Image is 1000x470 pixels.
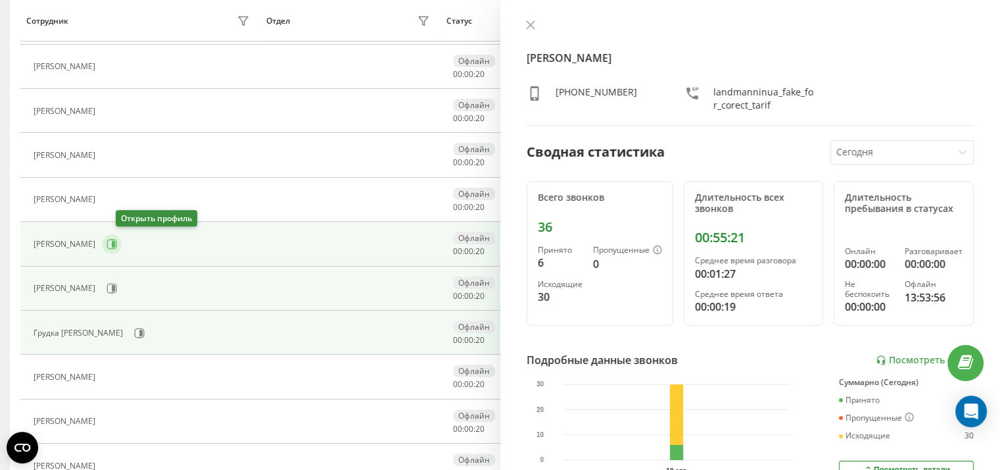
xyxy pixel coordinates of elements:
[955,396,987,427] div: Open Intercom Messenger
[453,334,462,346] span: 00
[464,290,473,301] span: 00
[34,328,126,338] div: Грудка [PERSON_NAME]
[453,336,485,345] div: : :
[453,365,495,377] div: Офлайн
[34,284,99,293] div: [PERSON_NAME]
[538,192,662,203] div: Всего звонков
[876,355,974,366] a: Посмотреть отчет
[527,142,665,162] div: Сводная статистика
[34,417,99,426] div: [PERSON_NAME]
[453,201,462,213] span: 00
[475,157,485,168] span: 20
[695,266,813,282] div: 00:01:27
[475,334,485,346] span: 20
[695,256,813,265] div: Среднее время разговора
[475,246,485,257] span: 20
[839,431,890,440] div: Исходящие
[464,201,473,213] span: 00
[453,232,495,244] div: Офлайн
[593,246,662,256] div: Пропущенные
[453,70,485,79] div: : :
[446,16,472,26] div: Статус
[453,423,462,434] span: 00
[538,280,583,289] div: Исходящие
[34,62,99,71] div: [PERSON_NAME]
[464,423,473,434] span: 00
[845,280,894,299] div: Не беспокоить
[34,107,99,116] div: [PERSON_NAME]
[453,203,485,212] div: : :
[905,280,963,289] div: Офлайн
[7,432,38,463] button: Open CMP widget
[839,378,974,387] div: Суммарно (Сегодня)
[905,256,963,272] div: 00:00:00
[453,68,462,80] span: 00
[556,86,637,112] div: [PHONE_NUMBER]
[695,299,813,315] div: 00:00:19
[453,157,462,168] span: 00
[839,413,914,423] div: Пропущенные
[905,247,963,256] div: Разговаривает
[713,86,816,112] div: landmanninua_fake_for_corect_tarif
[845,256,894,272] div: 00:00:00
[695,290,813,299] div: Среднее время ответа
[695,230,813,246] div: 00:55:21
[845,299,894,315] div: 00:00:00
[266,16,290,26] div: Отдел
[464,113,473,124] span: 00
[464,246,473,257] span: 00
[464,334,473,346] span: 00
[475,290,485,301] span: 20
[593,256,662,272] div: 0
[540,456,544,463] text: 0
[845,192,963,215] div: Длительность пребывания в статусах
[464,157,473,168] span: 00
[453,409,495,422] div: Офлайн
[453,114,485,123] div: : :
[536,406,544,413] text: 20
[453,247,485,256] div: : :
[536,431,544,438] text: 10
[475,68,485,80] span: 20
[453,143,495,155] div: Офлайн
[695,192,813,215] div: Длительность всех звонков
[538,219,662,235] div: 36
[453,290,462,301] span: 00
[26,16,68,26] div: Сотрудник
[453,454,495,466] div: Офлайн
[453,425,485,434] div: : :
[34,195,99,204] div: [PERSON_NAME]
[116,210,197,226] div: Открыть профиль
[453,321,495,333] div: Офлайн
[464,379,473,390] span: 00
[839,396,880,405] div: Принято
[453,113,462,124] span: 00
[453,158,485,167] div: : :
[453,380,485,389] div: : :
[475,201,485,213] span: 20
[453,276,495,289] div: Офлайн
[538,255,583,271] div: 6
[453,379,462,390] span: 00
[34,373,99,382] div: [PERSON_NAME]
[34,151,99,160] div: [PERSON_NAME]
[34,240,99,249] div: [PERSON_NAME]
[453,188,495,200] div: Офлайн
[475,379,485,390] span: 20
[905,290,963,305] div: 13:53:56
[464,68,473,80] span: 00
[453,55,495,67] div: Офлайн
[475,423,485,434] span: 20
[964,431,974,440] div: 30
[527,50,974,66] h4: [PERSON_NAME]
[453,99,495,111] div: Офлайн
[845,247,894,256] div: Онлайн
[453,292,485,301] div: : :
[475,113,485,124] span: 20
[538,289,583,305] div: 30
[536,380,544,388] text: 30
[527,352,678,368] div: Подробные данные звонков
[538,246,583,255] div: Принято
[453,246,462,257] span: 00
